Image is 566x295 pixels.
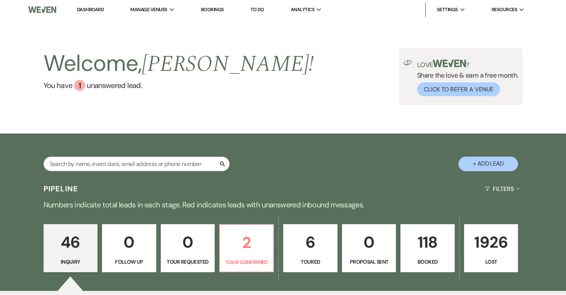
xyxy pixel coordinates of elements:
[28,2,56,18] img: Weven Logo
[166,258,210,266] p: Tour Requested
[458,157,518,171] button: + Add Lead
[44,48,314,80] h2: Welcome,
[400,224,454,273] a: 118Booked
[48,230,93,255] p: 46
[77,6,104,13] a: Dashboard
[44,157,230,171] input: Search by name, event date, email address or phone number
[417,60,518,68] p: Love ?
[250,6,264,13] a: To Do
[417,82,500,96] button: Click to Refer a Venue
[74,80,85,91] div: 1
[107,258,151,266] p: Follow Up
[347,230,391,255] p: 0
[15,199,551,211] p: Numbers indicate total leads in each stage. Red indicates leads with unanswered inbound messages.
[469,230,513,255] p: 1926
[464,224,518,273] a: 1926Lost
[469,258,513,266] p: Lost
[44,80,314,91] a: You have 1 unanswered lead.
[288,230,332,255] p: 6
[405,258,450,266] p: Booked
[166,230,210,255] p: 0
[492,6,517,13] span: Resources
[224,230,269,255] p: 2
[433,60,466,67] img: weven-logo-green.svg
[413,60,518,96] div: Share the love & earn a free month.
[283,224,337,273] a: 6Toured
[347,258,391,266] p: Proposal Sent
[403,60,413,66] img: loud-speaker-illustration.svg
[219,224,274,273] a: 2Tour Confirmed
[291,6,314,13] span: Analytics
[405,230,450,255] p: 118
[44,224,97,273] a: 46Inquiry
[224,258,269,266] p: Tour Confirmed
[48,258,93,266] p: Inquiry
[130,6,167,13] span: Manage Venues
[201,6,224,13] a: Bookings
[288,258,332,266] p: Toured
[437,6,458,13] span: Settings
[161,224,215,273] a: 0Tour Requested
[102,224,156,273] a: 0Follow Up
[107,230,151,255] p: 0
[142,47,314,81] span: [PERSON_NAME] !
[482,179,522,199] button: Filters
[342,224,396,273] a: 0Proposal Sent
[44,183,79,194] h3: Pipeline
